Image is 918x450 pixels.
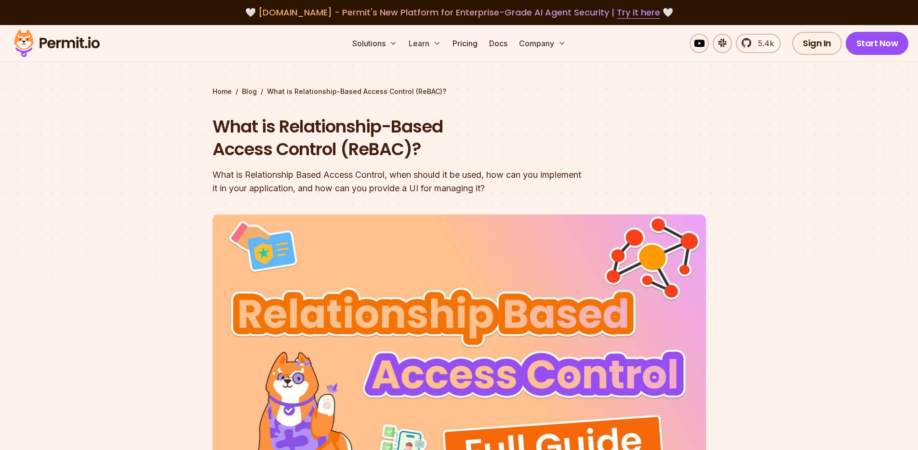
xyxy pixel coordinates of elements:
a: Home [213,87,232,96]
span: 5.4k [752,38,774,49]
a: Start Now [846,32,909,55]
div: / / [213,87,706,96]
a: Blog [242,87,257,96]
div: 🤍 🤍 [23,6,895,19]
button: Solutions [348,34,401,53]
img: Permit logo [10,27,104,60]
a: Pricing [449,34,481,53]
div: What is Relationship Based Access Control, when should it be used, how can you implement it in yo... [213,168,583,195]
a: Docs [485,34,511,53]
span: [DOMAIN_NAME] - Permit's New Platform for Enterprise-Grade AI Agent Security | [258,6,660,18]
a: Sign In [792,32,842,55]
a: Try it here [617,6,660,19]
button: Learn [405,34,445,53]
button: Company [515,34,570,53]
a: 5.4k [736,34,781,53]
h1: What is Relationship-Based Access Control (ReBAC)? [213,116,583,161]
